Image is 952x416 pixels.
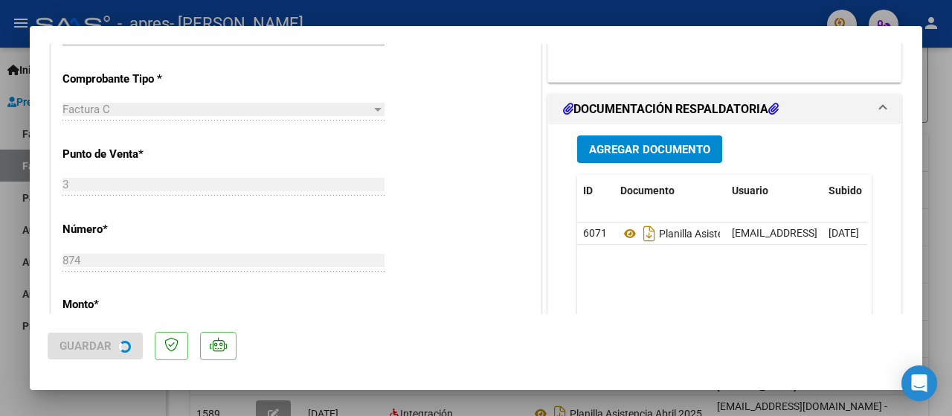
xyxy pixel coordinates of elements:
p: Comprobante Tipo * [62,71,202,88]
span: [DATE] [829,227,859,239]
p: Monto [62,296,202,313]
h1: DOCUMENTACIÓN RESPALDATORIA [563,100,779,118]
div: Open Intercom Messenger [901,365,937,401]
p: Número [62,221,202,238]
span: Factura C [62,103,110,116]
button: Agregar Documento [577,135,722,163]
p: Punto de Venta [62,146,202,163]
span: Usuario [732,185,768,196]
i: Descargar documento [640,222,659,246]
datatable-header-cell: Documento [614,175,726,207]
span: Documento [620,185,675,196]
span: Agregar Documento [589,143,710,156]
span: 6071 [583,227,607,239]
span: Subido [829,185,862,196]
span: Guardar [59,339,112,353]
mat-expansion-panel-header: DOCUMENTACIÓN RESPALDATORIA [548,95,901,124]
datatable-header-cell: ID [577,175,614,207]
button: Guardar [48,333,143,359]
datatable-header-cell: Usuario [726,175,823,207]
span: Planilla Asistencia [PERSON_NAME] [620,228,824,240]
datatable-header-cell: Subido [823,175,897,207]
span: ID [583,185,593,196]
